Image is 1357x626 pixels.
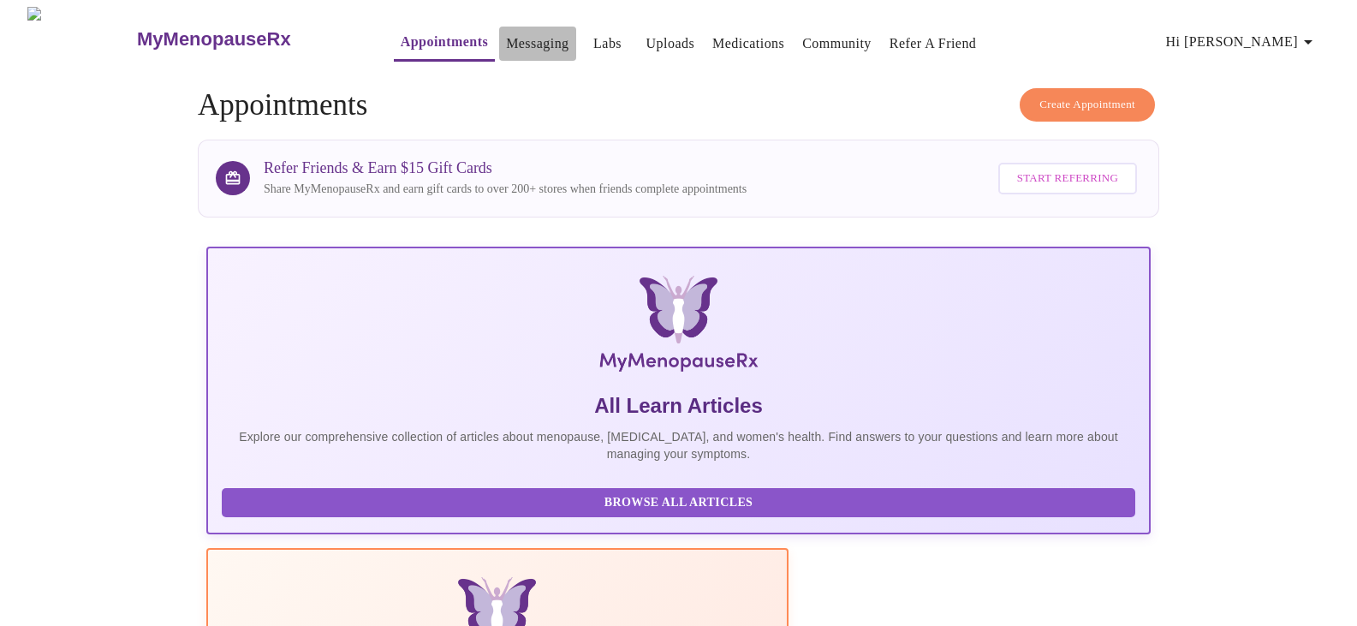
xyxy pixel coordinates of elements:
[27,7,135,71] img: MyMenopauseRx Logo
[994,154,1141,203] a: Start Referring
[401,30,488,54] a: Appointments
[499,27,575,61] button: Messaging
[1159,25,1325,59] button: Hi [PERSON_NAME]
[1166,30,1318,54] span: Hi [PERSON_NAME]
[1020,88,1155,122] button: Create Appointment
[222,392,1135,420] h5: All Learn Articles
[705,27,791,61] button: Medications
[198,88,1159,122] h4: Appointments
[593,32,622,56] a: Labs
[264,181,747,198] p: Share MyMenopauseRx and earn gift cards to over 200+ stores when friends complete appointments
[364,276,994,379] img: MyMenopauseRx Logo
[712,32,784,56] a: Medications
[222,488,1135,518] button: Browse All Articles
[1039,95,1135,115] span: Create Appointment
[795,27,878,61] button: Community
[640,27,702,61] button: Uploads
[137,28,291,51] h3: MyMenopauseRx
[394,25,495,62] button: Appointments
[1017,169,1118,188] span: Start Referring
[998,163,1137,194] button: Start Referring
[222,428,1135,462] p: Explore our comprehensive collection of articles about menopause, [MEDICAL_DATA], and women's hea...
[580,27,635,61] button: Labs
[239,492,1118,514] span: Browse All Articles
[802,32,872,56] a: Community
[883,27,984,61] button: Refer a Friend
[890,32,977,56] a: Refer a Friend
[646,32,695,56] a: Uploads
[506,32,568,56] a: Messaging
[222,494,1140,509] a: Browse All Articles
[135,9,360,69] a: MyMenopauseRx
[264,159,747,177] h3: Refer Friends & Earn $15 Gift Cards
